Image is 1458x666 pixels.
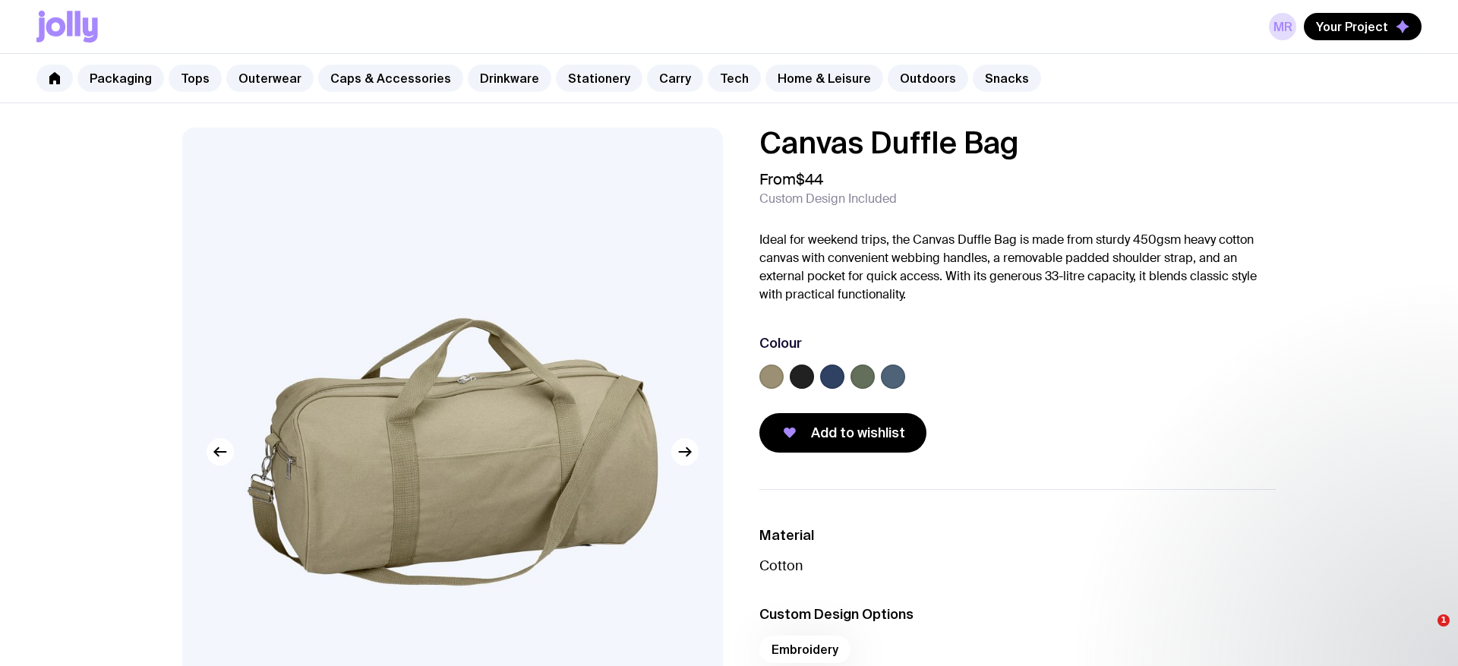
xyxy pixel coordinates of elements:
p: Cotton [759,557,1276,575]
p: Ideal for weekend trips, the Canvas Duffle Bag is made from sturdy 450gsm heavy cotton canvas wit... [759,231,1276,304]
span: Add to wishlist [811,424,905,442]
iframe: Intercom live chat [1406,614,1443,651]
span: Custom Design Included [759,191,897,207]
span: From [759,170,823,188]
span: $44 [796,169,823,189]
a: Stationery [556,65,642,92]
h3: Colour [759,334,802,352]
a: Drinkware [468,65,551,92]
a: Caps & Accessories [318,65,463,92]
a: Home & Leisure [765,65,883,92]
a: MR [1269,13,1296,40]
a: Outerwear [226,65,314,92]
span: Your Project [1316,19,1388,34]
a: Tops [169,65,222,92]
h3: Custom Design Options [759,605,1276,623]
h1: Canvas Duffle Bag [759,128,1276,158]
a: Outdoors [888,65,968,92]
a: Carry [647,65,703,92]
a: Tech [708,65,761,92]
a: Snacks [973,65,1041,92]
h3: Material [759,526,1276,544]
button: Add to wishlist [759,413,926,453]
button: Your Project [1304,13,1422,40]
span: 1 [1437,614,1450,627]
a: Packaging [77,65,164,92]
